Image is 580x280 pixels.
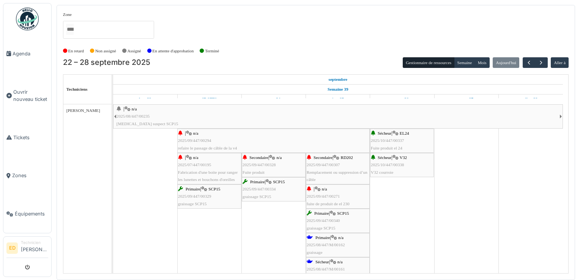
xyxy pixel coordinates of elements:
span: Primaire [186,187,200,191]
img: Badge_color-CXgf-gQk.svg [16,8,39,30]
span: n/a [193,131,199,135]
span: Techniciens [66,87,88,91]
span: Primaire [315,235,330,240]
button: Gestionnaire de ressources [403,57,454,68]
div: | [243,154,305,176]
span: n/a [322,187,327,191]
span: V32 courroie [371,170,393,175]
span: refaire le passage de câble de la v4 [178,146,237,150]
div: | [307,186,369,208]
div: | [307,154,369,183]
a: 25 septembre 2025 [330,94,346,104]
div: | [243,178,305,200]
span: fuite de produit de el 230 [307,201,350,206]
span: Remplacement ou suppression d’un câble [307,170,367,182]
div: | [178,154,241,183]
span: [PERSON_NAME] [66,108,100,113]
div: | [371,130,433,152]
span: Agenda [13,50,48,57]
div: | [117,105,560,127]
span: graissage SCP15 [243,194,271,199]
span: Sécheur [315,260,329,264]
div: Technicien [21,240,48,245]
button: Aujourd'hui [493,57,519,68]
span: Sécheur [378,131,391,135]
a: 23 septembre 2025 [200,94,219,104]
button: Aller à [551,57,569,68]
label: En retard [68,48,84,54]
label: Assigné [128,48,141,54]
label: Non assigné [95,48,116,54]
a: Équipements [3,195,51,233]
span: 2025/09/447/00328 [243,162,276,167]
span: n/a [276,155,282,160]
a: ED Technicien[PERSON_NAME] [6,240,48,258]
span: 2025/09/447/00307 [307,162,340,167]
a: 24 septembre 2025 [265,94,282,104]
span: 2025/10/447/00337 [371,138,404,143]
span: SCP15 [273,179,285,184]
li: [PERSON_NAME] [21,240,48,256]
label: En attente d'approbation [152,48,194,54]
div: | [307,210,369,232]
span: Zones [12,172,48,179]
span: Équipements [15,210,48,217]
div: | [307,234,369,256]
span: Fuite produit el 24 [371,146,402,150]
span: 2025/07/447/00195 [178,162,211,167]
span: Secondaire [249,155,268,160]
a: 22 septembre 2025 [137,94,153,104]
span: n/a [132,107,137,111]
span: graissage SCP15 [178,201,207,206]
span: 2025/08/447/00235 [117,114,150,118]
span: Primaire [250,179,265,184]
div: | [178,186,241,208]
span: graissage [307,250,323,255]
span: [MEDICAL_DATA] suspect SCP15 [117,121,178,126]
span: Sécheur [378,155,391,160]
div: | [178,130,369,152]
span: 2025/09/447/00271 [307,194,340,198]
a: Semaine 39 [326,85,350,94]
span: Primaire [314,211,329,216]
span: n/a [337,260,343,264]
a: 28 septembre 2025 [522,94,539,104]
button: Suivant [535,57,547,68]
span: Ouvrir nouveau ticket [13,88,48,103]
a: 22 septembre 2025 [327,75,350,84]
label: Terminé [205,48,219,54]
a: Ouvrir nouveau ticket [3,73,51,118]
h2: 22 – 28 septembre 2025 [63,58,150,67]
span: Tickets [13,134,48,141]
span: Secondaire [314,155,333,160]
span: Fuite produit [243,170,265,175]
span: graissage SCP15 [307,226,336,230]
button: Précédent [523,57,535,68]
a: Agenda [3,35,51,73]
label: Zone [63,11,72,18]
span: RD202 [340,155,353,160]
span: SCP15 [208,187,220,191]
span: EL24 [400,131,409,135]
span: 2025/09/447/00294 [178,138,211,143]
a: Zones [3,157,51,195]
a: 26 septembre 2025 [394,94,411,104]
div: | [371,154,433,176]
span: 2025/09/447/00329 [178,194,211,198]
span: n/a [338,235,344,240]
span: SCP15 [337,211,349,216]
button: Semaine [454,57,475,68]
a: 27 septembre 2025 [458,94,475,104]
span: n/a [193,155,199,160]
li: ED [6,242,18,254]
button: Mois [474,57,490,68]
span: 2025/09/447/00340 [307,218,340,223]
span: 2025/08/447/M/00162 [307,242,345,247]
a: Tickets [3,118,51,157]
span: Fabrication d'une boite pour ranger les lunettes et bouchons d'oreilles [178,170,238,182]
span: 2025/08/447/M/00161 [307,267,345,271]
span: 2025/10/447/00338 [371,162,404,167]
span: 2025/09/447/00334 [243,187,276,191]
span: V32 [400,155,407,160]
input: Tous [66,24,74,35]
